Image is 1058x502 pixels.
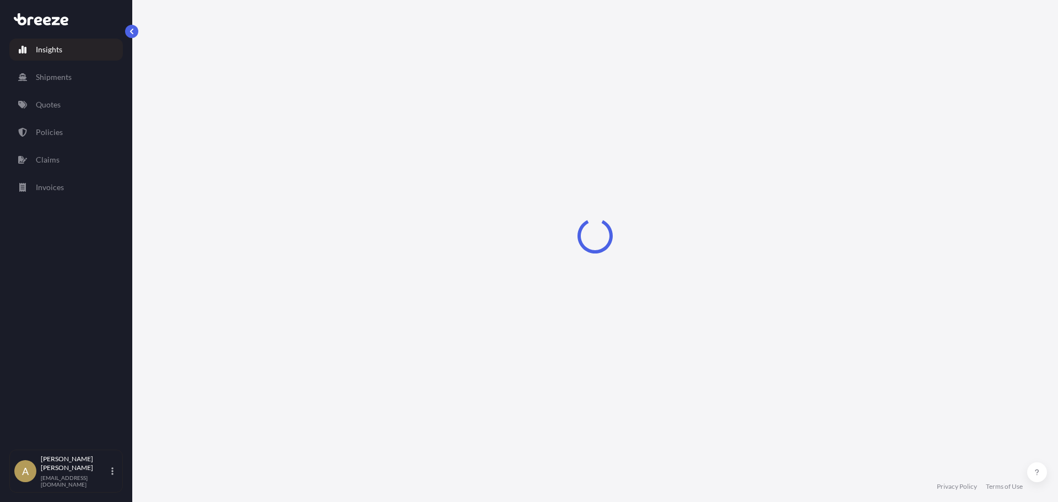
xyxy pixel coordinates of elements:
[36,154,60,165] p: Claims
[9,66,123,88] a: Shipments
[36,99,61,110] p: Quotes
[9,149,123,171] a: Claims
[9,39,123,61] a: Insights
[9,121,123,143] a: Policies
[9,94,123,116] a: Quotes
[41,455,109,472] p: [PERSON_NAME] [PERSON_NAME]
[9,176,123,198] a: Invoices
[986,482,1023,491] a: Terms of Use
[36,182,64,193] p: Invoices
[41,474,109,488] p: [EMAIL_ADDRESS][DOMAIN_NAME]
[36,72,72,83] p: Shipments
[937,482,977,491] a: Privacy Policy
[22,466,29,477] span: A
[36,44,62,55] p: Insights
[36,127,63,138] p: Policies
